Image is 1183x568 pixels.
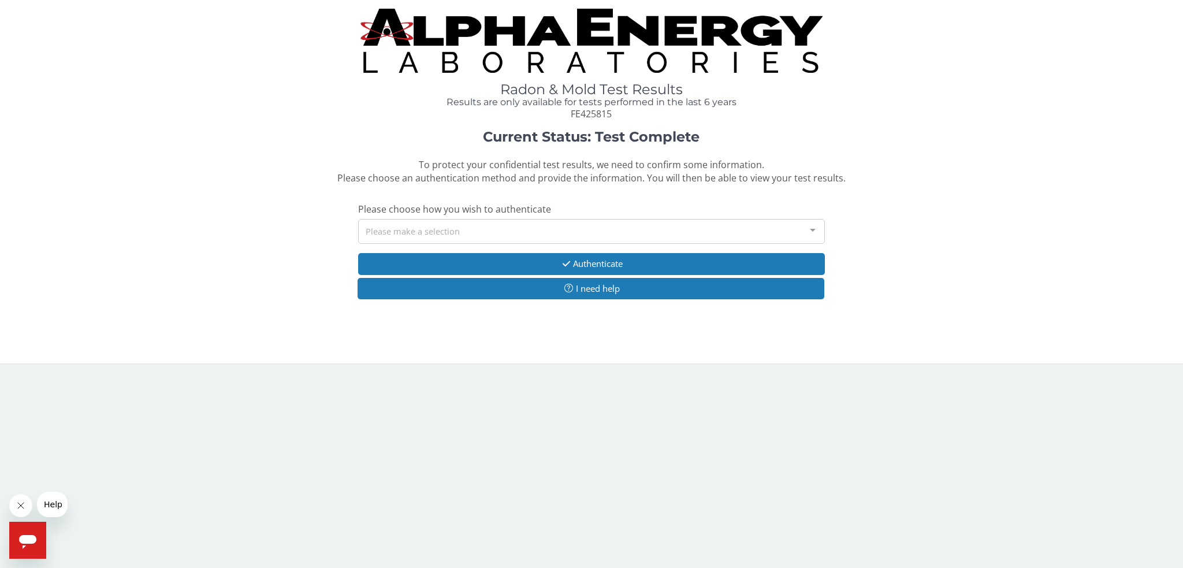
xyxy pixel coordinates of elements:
[358,203,551,216] span: Please choose how you wish to authenticate
[37,492,68,517] iframe: Message from company
[366,224,460,237] span: Please make a selection
[358,82,824,97] h1: Radon & Mold Test Results
[571,107,612,120] span: FE425815
[337,158,846,184] span: To protect your confidential test results, we need to confirm some information. Please choose an ...
[9,494,32,517] iframe: Close message
[9,522,46,559] iframe: Button to launch messaging window
[358,253,824,274] button: Authenticate
[358,278,824,299] button: I need help
[360,9,823,73] img: TightCrop.jpg
[483,128,700,145] strong: Current Status: Test Complete
[358,97,824,107] h4: Results are only available for tests performed in the last 6 years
